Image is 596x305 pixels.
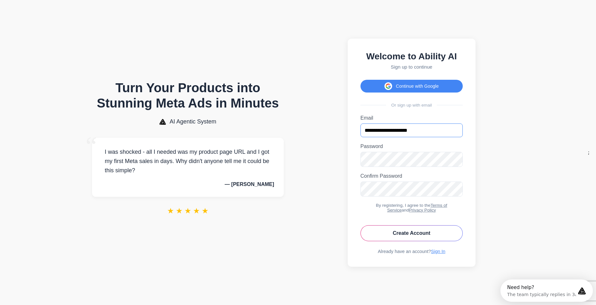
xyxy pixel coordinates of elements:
div: Already have an account? [360,249,463,254]
span: “ [86,131,97,160]
p: Sign up to continue [360,64,463,70]
h1: Turn Your Products into Stunning Meta Ads in Minutes [92,80,284,111]
p: I was shocked - all I needed was my product page URL and I got my first Meta sales in days. Why d... [102,147,274,175]
iframe: Intercom live chat discovery launcher [500,279,593,302]
div: The team typically replies in 3d [7,11,77,17]
p: — [PERSON_NAME] [102,182,274,187]
h2: Welcome to Ability AI [360,51,463,62]
span: ★ [202,206,209,215]
span: ★ [184,206,191,215]
a: Sign In [431,249,445,254]
div: Or sign up with email [360,103,463,108]
label: Password [360,144,463,149]
span: ★ [193,206,200,215]
img: AI Agentic System Logo [159,119,166,125]
label: Email [360,115,463,121]
label: Confirm Password [360,173,463,179]
button: Create Account [360,225,463,241]
div: ; [588,150,590,155]
div: Need help? [7,5,77,11]
button: Continue with Google [360,80,463,93]
span: ★ [167,206,174,215]
a: Privacy Policy [409,208,436,212]
div: By registering, I agree to the and [360,203,463,212]
div: Open Intercom Messenger [3,3,96,20]
iframe: Intercom live chat [574,283,590,299]
a: Terms of Service [387,203,447,212]
span: ★ [176,206,183,215]
span: AI Agentic System [170,118,216,125]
